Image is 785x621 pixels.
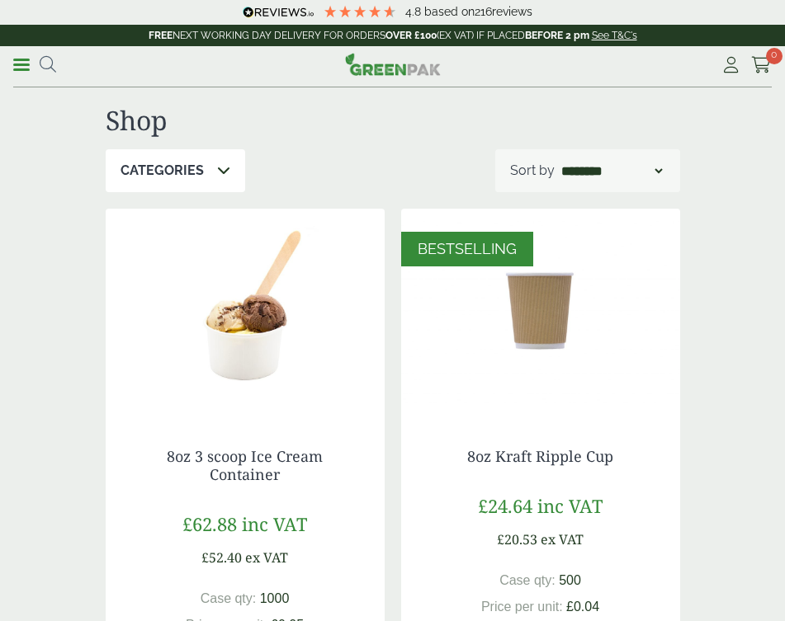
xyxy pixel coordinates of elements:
span: £0.04 [566,600,599,614]
select: Shop order [558,161,665,181]
span: reviews [492,5,532,18]
a: 0 [751,53,772,78]
a: 8oz 3 scoop Ice Cream Container [167,446,323,484]
span: BESTSELLING [418,240,517,257]
span: Case qty: [201,591,257,605]
span: 500 [559,573,581,587]
h1: Shop [106,105,680,136]
span: Case qty: [499,573,556,587]
a: See T&C's [592,30,637,41]
a: 8oz Kraft Ripple Cup [467,446,613,466]
img: GreenPak Supplies [345,53,441,76]
span: £62.88 [182,511,237,536]
span: 4.8 [405,5,424,18]
span: Price per unit: [481,600,563,614]
span: inc VAT [242,511,307,536]
img: 8oz 3 Scoop Ice Cream Container with Ice Cream [106,209,385,415]
div: 4.79 Stars [323,4,397,19]
span: 1000 [260,591,290,605]
strong: FREE [149,30,173,41]
span: Based on [424,5,475,18]
span: inc VAT [537,493,603,518]
span: ex VAT [245,548,288,567]
span: 216 [475,5,492,18]
p: Categories [121,161,204,181]
i: My Account [721,57,741,73]
span: ex VAT [541,530,584,548]
strong: OVER £100 [385,30,437,41]
img: REVIEWS.io [243,7,314,18]
img: 8oz Kraft Ripple Cup-0 [401,209,680,415]
span: £24.64 [478,493,532,518]
span: 0 [766,48,783,64]
p: Sort by [510,161,555,181]
i: Cart [751,57,772,73]
strong: BEFORE 2 pm [525,30,589,41]
span: £20.53 [497,530,537,548]
span: £52.40 [201,548,242,567]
